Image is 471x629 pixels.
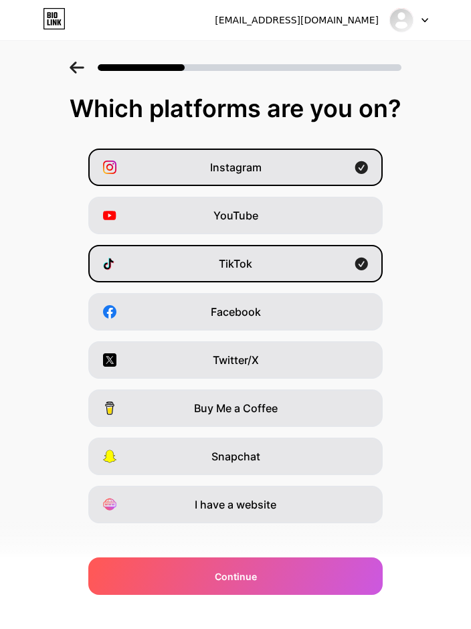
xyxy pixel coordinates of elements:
[210,159,262,175] span: Instagram
[194,400,278,416] span: Buy Me a Coffee
[389,7,414,33] img: eleonorafl
[215,569,257,583] span: Continue
[211,304,261,320] span: Facebook
[13,95,458,122] div: Which platforms are you on?
[195,497,276,513] span: I have a website
[211,448,260,464] span: Snapchat
[219,256,252,272] span: TikTok
[215,13,379,27] div: [EMAIL_ADDRESS][DOMAIN_NAME]
[213,207,258,223] span: YouTube
[213,352,259,368] span: Twitter/X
